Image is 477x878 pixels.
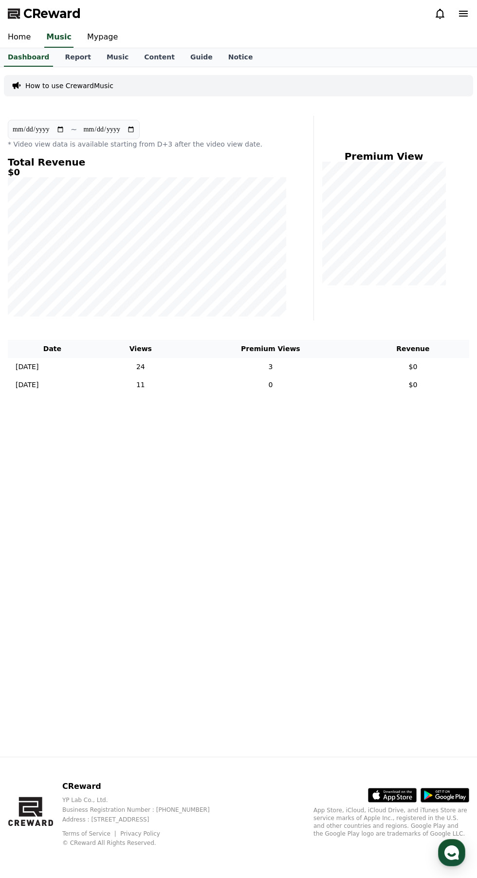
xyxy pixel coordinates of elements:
[62,781,225,792] p: CReward
[25,323,42,331] span: Home
[71,124,77,135] p: ~
[8,139,286,149] p: * Video view data is available starting from D+3 after the video view date.
[79,27,126,48] a: Mypage
[220,48,261,67] a: Notice
[144,323,168,331] span: Settings
[16,380,38,390] p: [DATE]
[97,358,184,376] td: 24
[81,324,110,332] span: Messages
[183,48,220,67] a: Guide
[136,48,183,67] a: Content
[3,309,64,333] a: Home
[97,340,184,358] th: Views
[62,796,225,804] p: YP Lab Co., Ltd.
[184,376,357,394] td: 0
[16,362,38,372] p: [DATE]
[8,6,81,21] a: CReward
[322,151,446,162] h4: Premium View
[126,309,187,333] a: Settings
[99,48,136,67] a: Music
[184,358,357,376] td: 3
[25,81,113,91] a: How to use CrewardMusic
[64,309,126,333] a: Messages
[62,806,225,814] p: Business Registration Number : [PHONE_NUMBER]
[120,830,160,837] a: Privacy Policy
[62,830,118,837] a: Terms of Service
[313,806,469,838] p: App Store, iCloud, iCloud Drive, and iTunes Store are service marks of Apple Inc., registered in ...
[57,48,99,67] a: Report
[97,376,184,394] td: 11
[357,340,469,358] th: Revenue
[44,27,73,48] a: Music
[62,839,225,847] p: © CReward All Rights Reserved.
[62,816,225,823] p: Address : [STREET_ADDRESS]
[4,48,53,67] a: Dashboard
[8,340,97,358] th: Date
[184,340,357,358] th: Premium Views
[357,358,469,376] td: $0
[8,157,286,168] h4: Total Revenue
[8,168,286,177] h5: $0
[357,376,469,394] td: $0
[23,6,81,21] span: CReward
